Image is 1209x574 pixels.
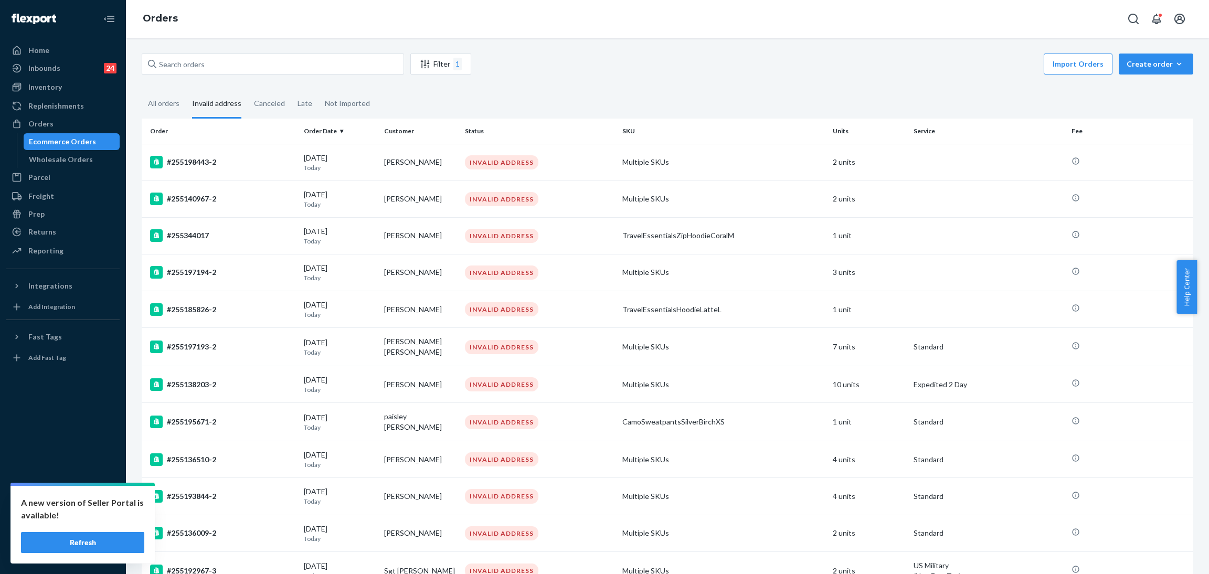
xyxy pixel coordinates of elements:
[6,349,120,366] a: Add Fast Tag
[29,136,96,147] div: Ecommerce Orders
[24,133,120,150] a: Ecommerce Orders
[618,119,829,144] th: SKU
[6,509,120,526] a: Talk to Support
[6,188,120,205] a: Freight
[143,13,178,24] a: Orders
[380,328,461,366] td: [PERSON_NAME] [PERSON_NAME]
[411,58,471,70] div: Filter
[380,441,461,478] td: [PERSON_NAME]
[465,229,538,243] div: INVALID ADDRESS
[325,90,370,117] div: Not Imported
[829,478,909,515] td: 4 units
[1146,8,1167,29] button: Open notifications
[465,415,538,429] div: INVALID ADDRESS
[618,478,829,515] td: Multiple SKUs
[829,403,909,441] td: 1 unit
[618,441,829,478] td: Multiple SKUs
[914,560,1063,571] p: US Military
[150,453,295,466] div: #255136510-2
[461,119,619,144] th: Status
[304,163,376,172] p: Today
[300,119,380,144] th: Order Date
[829,144,909,180] td: 2 units
[150,266,295,279] div: #255197194-2
[304,412,376,432] div: [DATE]
[28,302,75,311] div: Add Integration
[6,79,120,95] a: Inventory
[465,192,538,206] div: INVALID ADDRESS
[6,169,120,186] a: Parcel
[380,144,461,180] td: [PERSON_NAME]
[304,534,376,543] p: Today
[28,191,54,201] div: Freight
[304,153,376,172] div: [DATE]
[6,491,120,508] a: Settings
[150,303,295,316] div: #255185826-2
[304,348,376,357] p: Today
[304,486,376,506] div: [DATE]
[829,515,909,551] td: 2 units
[829,254,909,291] td: 3 units
[6,98,120,114] a: Replenishments
[304,310,376,319] p: Today
[380,291,461,328] td: [PERSON_NAME]
[829,291,909,328] td: 1 unit
[6,278,120,294] button: Integrations
[142,54,404,75] input: Search orders
[99,8,120,29] button: Close Navigation
[380,478,461,515] td: [PERSON_NAME]
[150,229,295,242] div: #255344017
[28,119,54,129] div: Orders
[304,273,376,282] p: Today
[150,416,295,428] div: #255195671-2
[24,151,120,168] a: Wholesale Orders
[12,14,56,24] img: Flexport logo
[465,340,538,354] div: INVALID ADDRESS
[410,54,471,75] button: Filter
[618,366,829,403] td: Multiple SKUs
[28,172,50,183] div: Parcel
[6,60,120,77] a: Inbounds24
[618,515,829,551] td: Multiple SKUs
[304,237,376,246] p: Today
[622,230,824,241] div: TravelEssentialsZipHoodieCoralM
[914,528,1063,538] p: Standard
[622,417,824,427] div: CamoSweatpantsSilverBirchXS
[6,328,120,345] button: Fast Tags
[1176,260,1197,314] span: Help Center
[304,263,376,282] div: [DATE]
[150,341,295,353] div: #255197193-2
[28,82,62,92] div: Inventory
[150,490,295,503] div: #255193844-2
[304,524,376,543] div: [DATE]
[6,206,120,222] a: Prep
[618,254,829,291] td: Multiple SKUs
[304,300,376,319] div: [DATE]
[829,180,909,217] td: 2 units
[1127,59,1185,69] div: Create order
[254,90,285,117] div: Canceled
[465,265,538,280] div: INVALID ADDRESS
[465,452,538,466] div: INVALID ADDRESS
[1119,54,1193,75] button: Create order
[618,144,829,180] td: Multiple SKUs
[380,515,461,551] td: [PERSON_NAME]
[150,156,295,168] div: #255198443-2
[28,45,49,56] div: Home
[453,58,462,70] div: 1
[380,254,461,291] td: [PERSON_NAME]
[304,200,376,209] p: Today
[6,527,120,544] a: Help Center
[914,342,1063,352] p: Standard
[28,209,45,219] div: Prep
[28,227,56,237] div: Returns
[1123,8,1144,29] button: Open Search Box
[304,189,376,209] div: [DATE]
[1044,54,1112,75] button: Import Orders
[304,337,376,357] div: [DATE]
[380,403,461,441] td: paisley [PERSON_NAME]
[29,154,93,165] div: Wholesale Orders
[298,90,312,117] div: Late
[914,454,1063,465] p: Standard
[914,379,1063,390] p: Expedited 2 Day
